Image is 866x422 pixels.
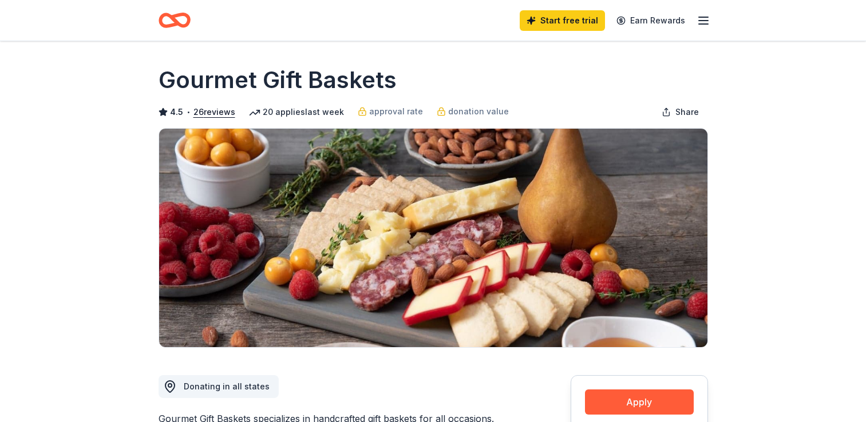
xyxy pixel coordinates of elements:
[159,7,191,34] a: Home
[193,105,235,119] button: 26reviews
[675,105,699,119] span: Share
[369,105,423,118] span: approval rate
[186,108,190,117] span: •
[159,129,707,347] img: Image for Gourmet Gift Baskets
[170,105,183,119] span: 4.5
[358,105,423,118] a: approval rate
[249,105,344,119] div: 20 applies last week
[159,64,397,96] h1: Gourmet Gift Baskets
[448,105,509,118] span: donation value
[610,10,692,31] a: Earn Rewards
[653,101,708,124] button: Share
[520,10,605,31] a: Start free trial
[184,381,270,391] span: Donating in all states
[437,105,509,118] a: donation value
[585,389,694,415] button: Apply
